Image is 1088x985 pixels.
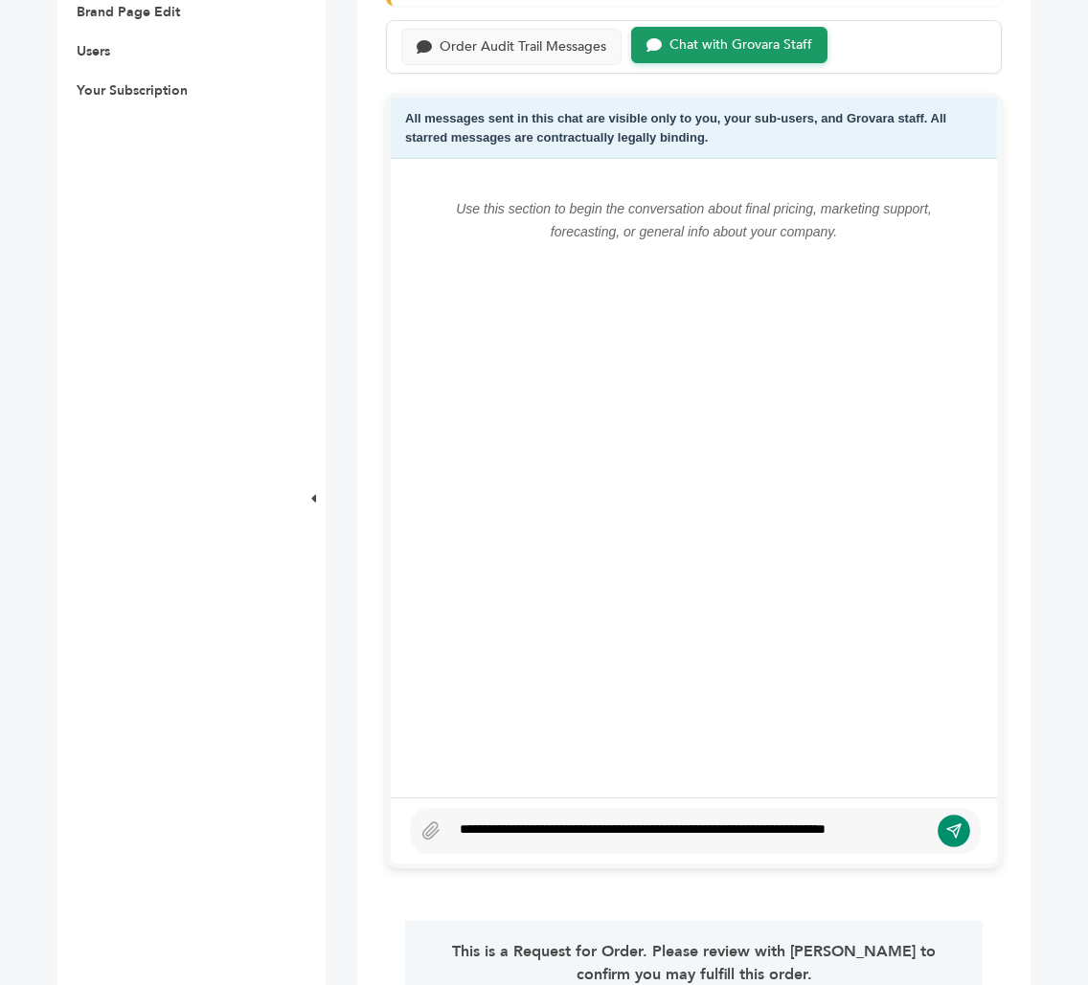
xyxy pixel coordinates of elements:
a: Users [77,42,110,60]
p: Use this section to begin the conversation about final pricing, marketing support, forecasting, o... [429,197,959,243]
a: Brand Page Edit [77,3,180,21]
div: Chat with Grovara Staff [669,37,812,54]
div: Order Audit Trail Messages [440,39,606,56]
div: All messages sent in this chat are visible only to you, your sub-users, and Grovara staff. All st... [391,98,997,159]
a: Your Subscription [77,81,188,100]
